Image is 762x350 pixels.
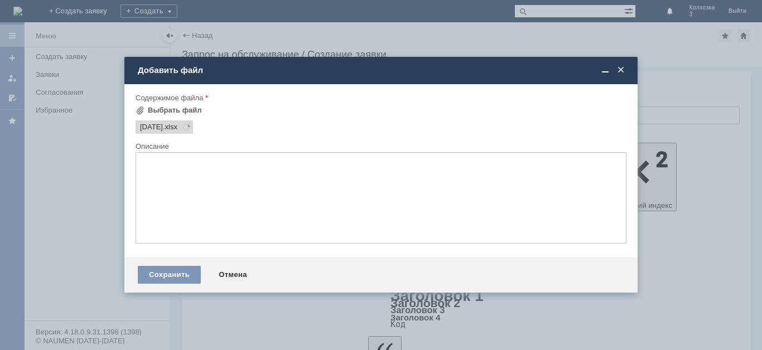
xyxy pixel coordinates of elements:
span: Закрыть [615,65,626,75]
div: Содержимое файла [136,94,624,101]
div: Описание [136,143,624,150]
span: Свернуть (Ctrl + M) [600,65,611,75]
span: 18.09.25.xlsx [163,123,177,132]
span: 18.09.25.xlsx [140,123,163,132]
div: Просьба удалить отложенные чеки [4,4,163,13]
div: Выбрать файл [148,106,202,115]
div: Добавить файл [138,65,626,75]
